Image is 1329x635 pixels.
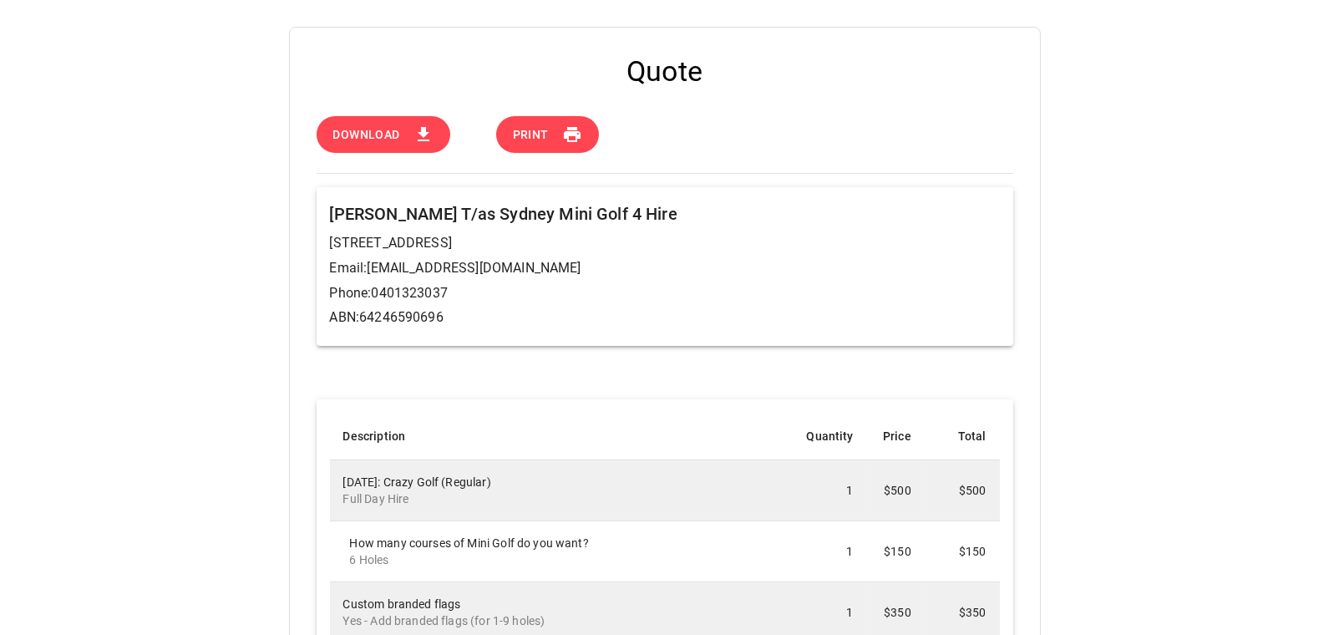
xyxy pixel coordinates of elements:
[330,233,1000,253] p: [STREET_ADDRESS]
[317,116,450,154] button: Download
[330,201,1000,227] h6: [PERSON_NAME] T/as Sydney Mini Golf 4 Hire
[789,413,867,460] th: Quantity
[513,124,549,145] span: Print
[925,521,1000,582] td: $150
[925,413,1000,460] th: Total
[333,124,400,145] span: Download
[343,474,776,507] div: [DATE]: Crazy Golf (Regular)
[330,307,1000,328] p: ABN: 64246590696
[867,460,925,521] td: $500
[343,596,776,629] div: Custom branded flags
[789,460,867,521] td: 1
[350,551,776,568] p: 6 Holes
[789,521,867,582] td: 1
[867,413,925,460] th: Price
[330,258,1000,278] p: Email: [EMAIL_ADDRESS][DOMAIN_NAME]
[925,460,1000,521] td: $500
[867,521,925,582] td: $150
[330,283,1000,303] p: Phone: 0401323037
[343,612,776,629] p: Yes - Add branded flags (for 1-9 holes)
[343,490,776,507] p: Full Day Hire
[330,413,789,460] th: Description
[496,116,599,154] button: Print
[350,535,776,568] div: How many courses of Mini Golf do you want?
[317,54,1013,89] h4: Quote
